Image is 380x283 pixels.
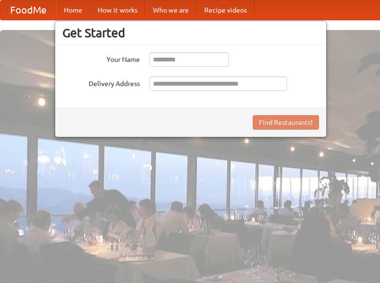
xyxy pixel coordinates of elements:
[0,0,56,20] a: FoodMe
[56,0,90,20] a: Home
[90,0,145,20] a: How it works
[62,52,140,64] label: Your Name
[253,115,319,130] button: Find Restaurants!
[62,76,140,89] label: Delivery Address
[145,0,197,20] a: Who we are
[197,0,255,20] a: Recipe videos
[62,26,319,40] h3: Get Started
